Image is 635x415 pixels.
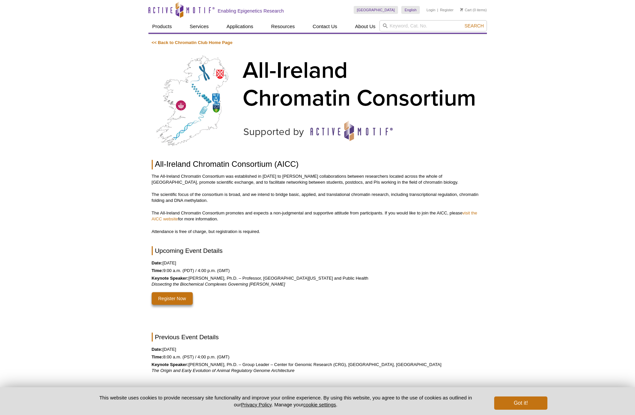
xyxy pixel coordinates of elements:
li: (0 items) [460,6,487,14]
a: Privacy Policy [241,402,271,407]
p: The All-Ireland Chromatin Consortium promotes and expects a non-judgmental and supportive attitud... [152,210,484,222]
strong: Keynote Speaker: [152,276,188,281]
a: English [401,6,420,14]
a: Register [440,8,454,12]
p: [PERSON_NAME], Ph.D. – Professor, [GEOGRAPHIC_DATA][US_STATE] and Public Health [152,275,484,287]
strong: Time: [152,268,163,273]
em: The Origin and Early Evolution of Animal Regulatory Genome Architecture [152,368,295,373]
strong: Date: [152,347,163,352]
p: Attendance is free of charge, but registration is required. [152,229,484,235]
h2: Previous Event Details [152,333,484,342]
a: Cart [460,8,472,12]
a: Products [148,20,176,33]
p: [DATE] [152,260,484,266]
a: Contact Us [309,20,341,33]
a: << Back to Chromatin Club Home Page [152,40,233,45]
h1: All-Ireland Chromatin Consortium (AICC) [152,160,484,169]
li: | [437,6,438,14]
a: Login [426,8,435,12]
h2: Enabling Epigenetics Research [218,8,284,14]
a: Services [186,20,213,33]
p: This website uses cookies to provide necessary site functionality and improve your online experie... [88,394,484,408]
a: About Us [351,20,379,33]
button: cookie settings [303,402,336,407]
input: Keyword, Cat. No. [379,20,487,31]
em: Dissecting the Biochemical Complexes Governing [PERSON_NAME] [152,282,285,287]
p: The scientific focus of the consortium is broad, and we intend to bridge basic, applied, and tran... [152,192,484,204]
p: [DATE] [152,346,484,352]
p: [PERSON_NAME], Ph.D. – Group Leader – Center for Genomic Research (CRG), [GEOGRAPHIC_DATA], [GEOG... [152,362,484,374]
strong: Keynote Speaker: [152,362,188,367]
strong: Time: [152,354,163,359]
h2: Upcoming Event Details [152,246,484,255]
button: Search [462,23,486,29]
a: Register Now [152,292,193,305]
p: 8:00 a.m. (PST) / 4:00 p.m. (GMT) [152,354,484,360]
a: Resources [267,20,299,33]
img: Your Cart [460,8,463,11]
span: Search [464,23,484,28]
p: 9:00 a.m. (PDT) / 4:00 p.m. (GMT) [152,268,484,274]
a: [GEOGRAPHIC_DATA] [354,6,398,14]
img: All-Ireland Chromatin Consortium Seminar Series [152,52,484,152]
button: Got it! [494,396,547,410]
p: The All-Ireland Chromatin Consortium was established in [DATE] to [PERSON_NAME] collaborations be... [152,173,484,185]
a: Applications [222,20,257,33]
strong: Date: [152,260,163,265]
